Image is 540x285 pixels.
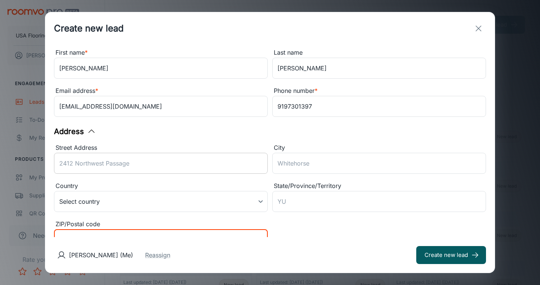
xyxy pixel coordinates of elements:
div: Email address [54,86,268,96]
input: 2412 Northwest Passage [54,153,268,174]
button: Create new lead [416,246,486,264]
div: Country [54,181,268,191]
div: First name [54,48,268,58]
input: +1 439-123-4567 [272,96,486,117]
div: Phone number [272,86,486,96]
input: myname@example.com [54,96,268,117]
div: ZIP/Postal code [54,219,268,229]
div: Street Address [54,143,268,153]
input: Whitehorse [272,153,486,174]
button: exit [471,21,486,36]
input: J1U 3L7 [54,229,268,250]
div: Select country [54,191,268,212]
button: Address [54,126,96,137]
h1: Create new lead [54,22,124,35]
div: State/Province/Territory [272,181,486,191]
input: Doe [272,58,486,79]
div: Last name [272,48,486,58]
div: City [272,143,486,153]
input: John [54,58,268,79]
p: [PERSON_NAME] (Me) [69,251,133,260]
input: YU [272,191,486,212]
button: Reassign [145,251,170,260]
